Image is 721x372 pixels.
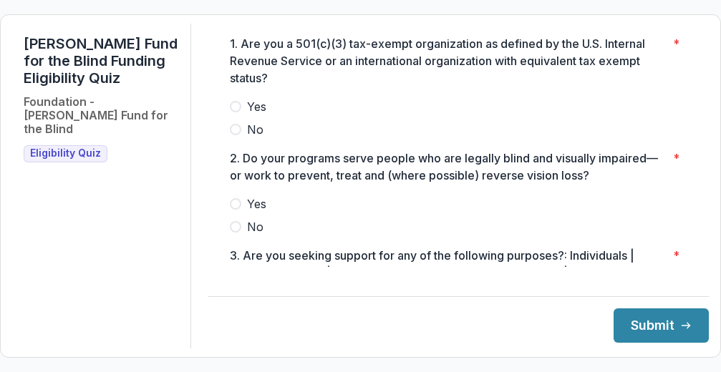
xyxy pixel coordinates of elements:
p: 2. Do your programs serve people who are legally blind and visually impaired—or work to prevent, ... [230,150,667,184]
span: Yes [247,195,266,212]
p: 3. Are you seeking support for any of the following purposes?: Individuals | Medical research | E... [230,247,667,281]
span: No [247,121,263,138]
h2: Foundation - [PERSON_NAME] Fund for the Blind [24,95,179,137]
span: Yes [247,98,266,115]
span: Eligibility Quiz [30,147,101,160]
p: 1. Are you a 501(c)(3) tax-exempt organization as defined by the U.S. Internal Revenue Service or... [230,35,667,87]
span: No [247,218,263,235]
h1: [PERSON_NAME] Fund for the Blind Funding Eligibility Quiz [24,35,179,87]
button: Submit [614,308,709,343]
